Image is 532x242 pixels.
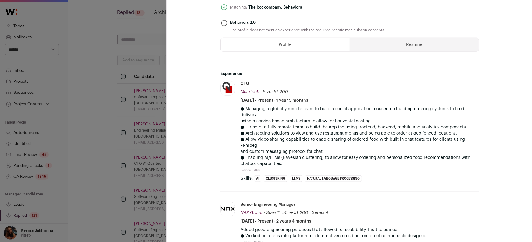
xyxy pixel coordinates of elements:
[221,81,235,95] img: 96d6e86e8a81d5b31af30abd2b7c333c42ea0309c7d16e2113d52130314ef3fb.jpg
[264,211,308,215] span: · Size: 11-50 → 51-200
[241,227,479,233] p: Added good engineering practices that allowed for scalability, fault tolerance
[230,5,247,10] div: Matching:
[290,175,302,182] li: LLMs
[221,38,350,51] button: Profile
[241,130,479,136] p: ● Architecting solutions to view and use restaurant menus and being able to order at geo fenced l...
[241,155,479,167] p: ● Enabling AI/LLMs (Bayesian clustering) to allow for easy ordering and personalized food recomme...
[241,202,295,207] div: Senior Engineering Manager
[221,207,235,211] img: 8597e33f25f28d2bc292fc5412b57331e252b208cbee05f952b2dc2f9887e917.jpg
[305,175,362,182] li: Natural Language Processing
[248,5,302,10] div: The bot company, Behaviors
[241,211,262,215] span: NAX Group
[220,71,479,76] h2: Experience
[241,218,311,224] span: [DATE] - Present · 2 years 4 months
[260,90,288,94] span: · Size: 51-200
[241,106,479,124] p: ● Managing a globally remote team to build a social application focused on building ordering syst...
[241,233,479,239] p: ● Worked on a reusable platform for different ventures built on top of components designed.
[241,97,308,103] span: [DATE] - Present · 1 year 5 months
[230,19,385,26] div: Behaviors 2.0
[241,136,479,155] p: ● Allow video sharing capabilities to enable sharing of ordered food with built in chat features ...
[230,27,385,33] div: The profile does not mention experience with the required robotic manipulation concepts.
[254,175,261,182] li: AI
[241,90,259,94] span: Quartech
[241,175,253,181] span: Skills:
[241,81,249,86] div: CTO
[350,38,479,51] button: Resume
[312,211,328,215] span: Series A
[241,167,260,173] button: ...see less
[241,124,479,130] p: ● Hiring of a fully remote team to build the app including frontend, backend, mobile and analytic...
[264,175,287,182] li: Clustering
[309,210,311,216] span: ·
